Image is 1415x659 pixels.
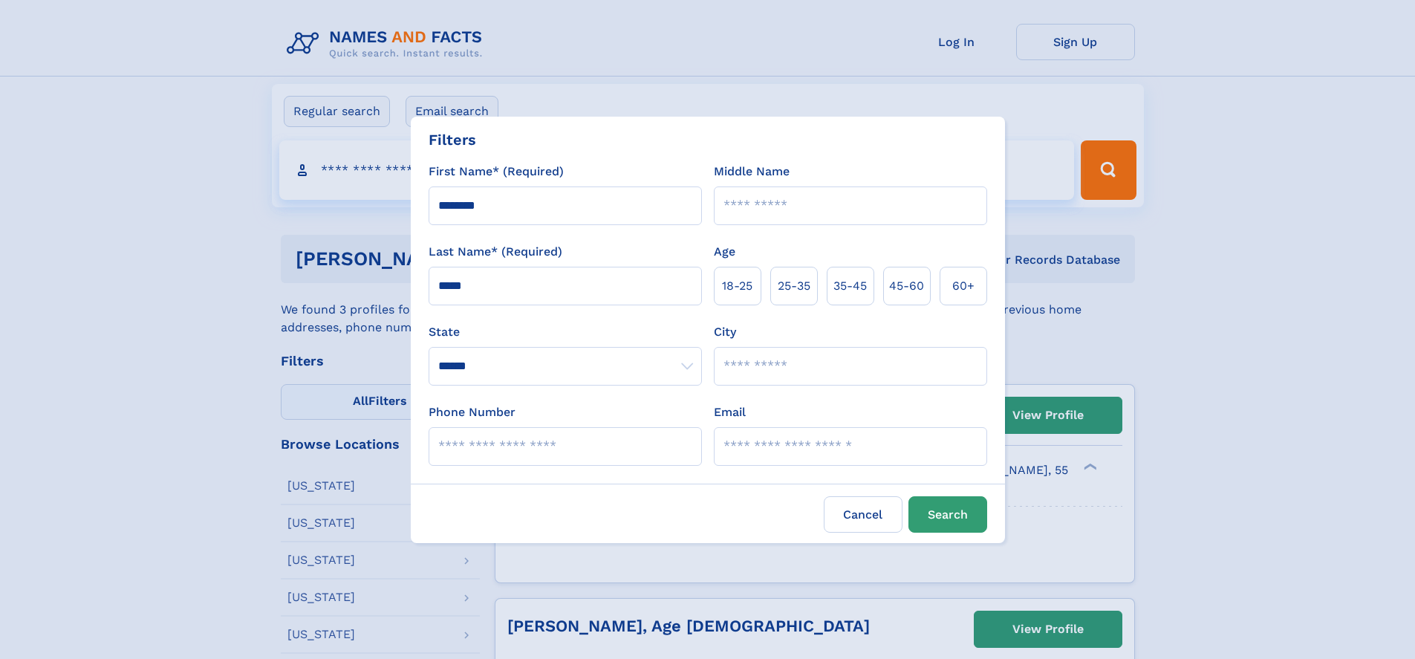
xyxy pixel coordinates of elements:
div: Filters [429,129,476,151]
span: 18‑25 [722,277,752,295]
span: 60+ [952,277,975,295]
label: Last Name* (Required) [429,243,562,261]
label: Cancel [824,496,902,533]
label: First Name* (Required) [429,163,564,181]
label: City [714,323,736,341]
label: Age [714,243,735,261]
label: State [429,323,702,341]
button: Search [908,496,987,533]
label: Phone Number [429,403,515,421]
label: Middle Name [714,163,790,181]
span: 25‑35 [778,277,810,295]
label: Email [714,403,746,421]
span: 35‑45 [833,277,867,295]
span: 45‑60 [889,277,924,295]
